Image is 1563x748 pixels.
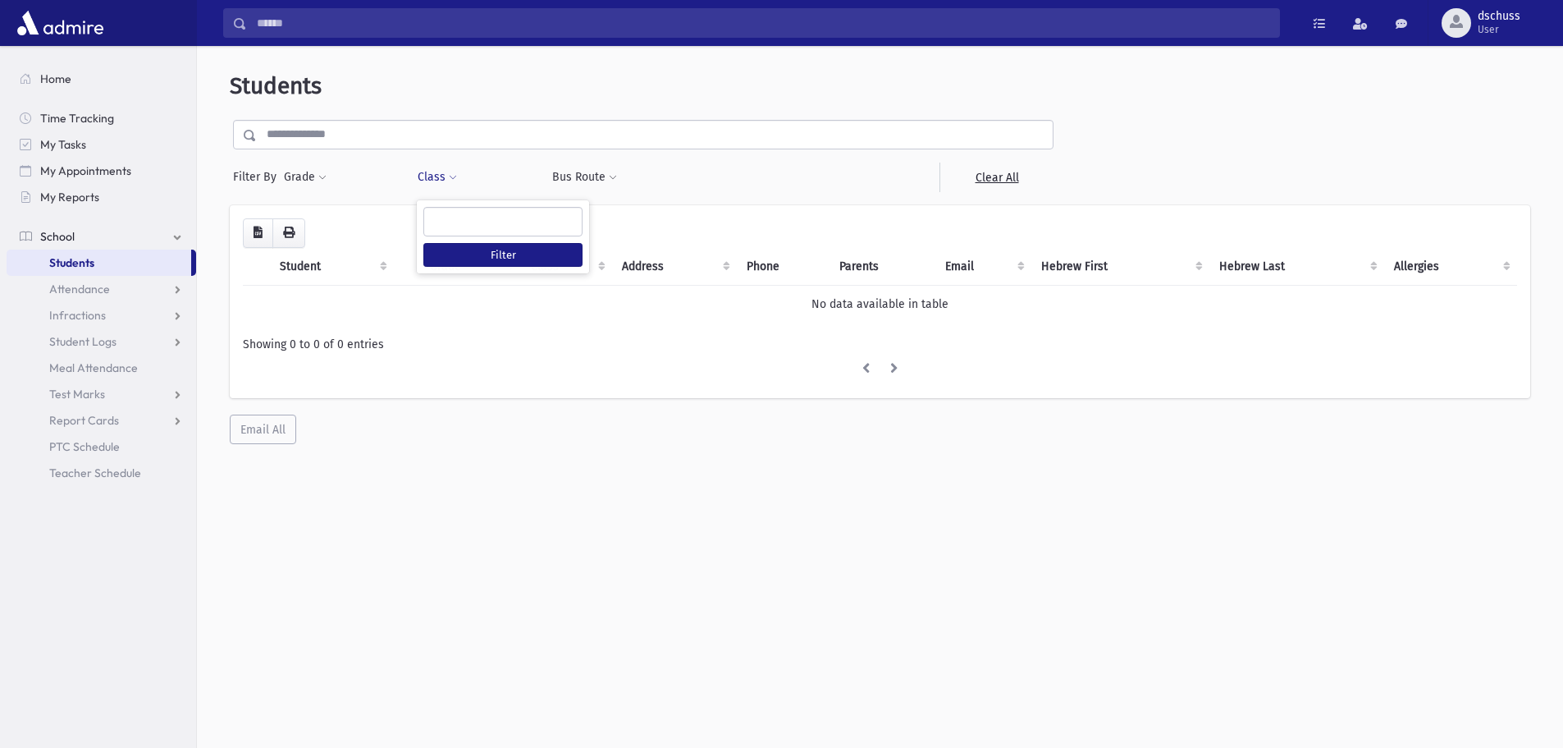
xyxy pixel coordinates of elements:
button: Email All [230,415,296,444]
span: Home [40,71,71,86]
a: Students [7,250,191,276]
a: My Tasks [7,131,196,158]
button: Bus Route [551,163,618,192]
th: Hebrew First: activate to sort column ascending [1031,248,1209,286]
span: Student Logs [49,334,117,349]
a: PTC Schedule [7,434,196,460]
th: Hebrew Last: activate to sort column ascending [1209,248,1385,286]
a: Infractions [7,302,196,328]
span: My Reports [40,190,99,204]
button: Class [417,163,458,192]
a: Teacher Schedule [7,460,196,486]
th: Allergies: activate to sort column ascending [1384,248,1517,286]
span: My Tasks [40,137,86,152]
a: Attendance [7,276,196,302]
input: Search [247,8,1279,38]
td: No data available in table [243,285,1517,323]
span: dschuss [1478,10,1520,23]
span: Report Cards [49,413,119,428]
span: School [40,229,75,244]
th: Email: activate to sort column ascending [935,248,1031,286]
div: Showing 0 to 0 of 0 entries [243,336,1517,353]
span: Students [230,72,322,99]
th: Address: activate to sort column ascending [612,248,737,286]
span: PTC Schedule [49,439,120,454]
th: Parents [829,248,935,286]
th: Phone [737,248,829,286]
a: School [7,223,196,250]
span: Test Marks [49,387,105,402]
a: Home [7,66,196,92]
a: Student Logs [7,328,196,355]
a: Report Cards [7,407,196,434]
a: Meal Attendance [7,355,196,381]
img: AdmirePro [13,7,107,39]
button: Filter [423,243,583,267]
button: Grade [283,163,327,192]
span: Teacher Schedule [49,466,141,480]
button: CSV [243,218,273,248]
th: Student: activate to sort column ascending [270,248,394,286]
a: My Appointments [7,158,196,184]
span: Meal Attendance [49,360,138,375]
button: Print [272,218,305,248]
span: Students [49,255,94,270]
span: Attendance [49,282,110,296]
span: User [1478,23,1520,36]
a: Time Tracking [7,105,196,131]
a: Test Marks [7,381,196,407]
a: Clear All [939,163,1053,192]
span: Filter By [233,168,283,186]
span: Time Tracking [40,111,114,126]
span: My Appointments [40,163,131,178]
span: Infractions [49,308,106,323]
a: My Reports [7,184,196,210]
